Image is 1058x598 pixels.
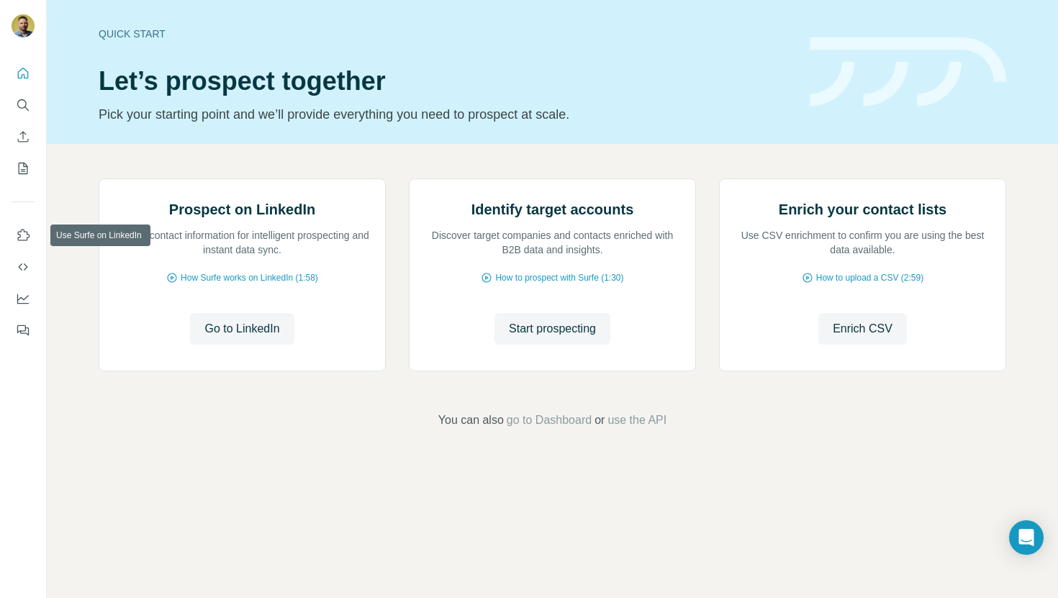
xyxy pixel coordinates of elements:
span: or [594,412,605,429]
span: How to prospect with Surfe (1:30) [495,271,623,284]
p: Use CSV enrichment to confirm you are using the best data available. [734,228,991,257]
span: Enrich CSV [833,320,892,337]
button: Enrich CSV [12,124,35,150]
button: use the API [607,412,666,429]
button: Use Surfe on LinkedIn [12,222,35,248]
span: Start prospecting [509,320,596,337]
h2: Enrich your contact lists [779,199,946,219]
div: Quick start [99,27,792,41]
button: My lists [12,155,35,181]
h2: Identify target accounts [471,199,634,219]
h1: Let’s prospect together [99,67,792,96]
img: Avatar [12,14,35,37]
h2: Prospect on LinkedIn [169,199,315,219]
span: How to upload a CSV (2:59) [816,271,923,284]
button: Quick start [12,60,35,86]
button: Use Surfe API [12,254,35,280]
img: banner [810,37,1006,107]
button: go to Dashboard [507,412,592,429]
span: You can also [438,412,504,429]
span: Go to LinkedIn [204,320,279,337]
div: Open Intercom Messenger [1009,520,1044,555]
button: Start prospecting [494,313,610,345]
button: Feedback [12,317,35,343]
p: Reveal contact information for intelligent prospecting and instant data sync. [114,228,371,257]
button: Enrich CSV [818,313,907,345]
button: Search [12,92,35,118]
button: Dashboard [12,286,35,312]
span: How Surfe works on LinkedIn (1:58) [181,271,318,284]
button: Go to LinkedIn [190,313,294,345]
p: Pick your starting point and we’ll provide everything you need to prospect at scale. [99,104,792,124]
p: Discover target companies and contacts enriched with B2B data and insights. [424,228,681,257]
